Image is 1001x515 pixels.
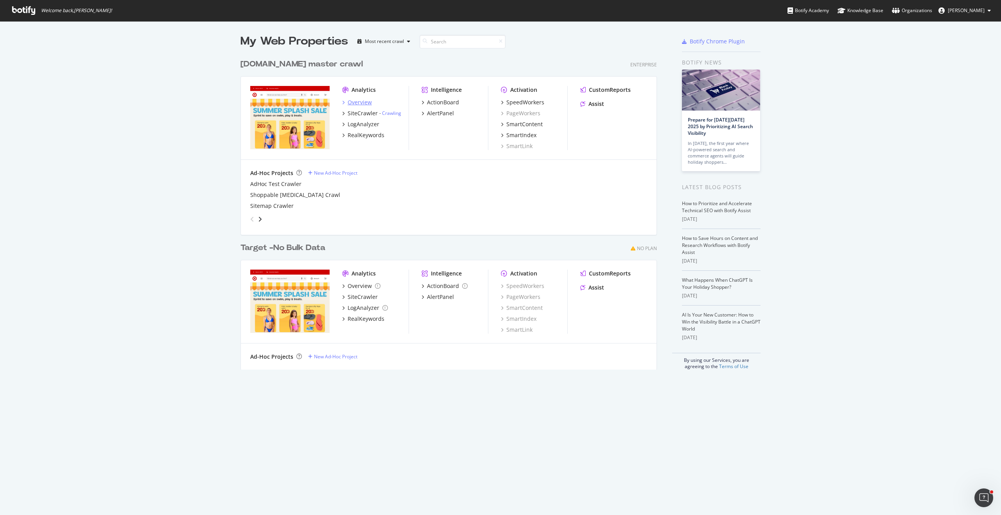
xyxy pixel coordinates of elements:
[250,169,293,177] div: Ad-Hoc Projects
[501,315,536,323] a: SmartIndex
[342,120,379,128] a: LogAnalyzer
[682,277,753,290] a: What Happens When ChatGPT Is Your Holiday Shopper?
[588,100,604,108] div: Assist
[948,7,985,14] span: Noah Turner
[348,304,379,312] div: LogAnalyzer
[240,59,366,70] a: [DOMAIN_NAME] master crawl
[342,98,372,106] a: Overview
[682,58,761,67] div: Botify news
[382,110,401,116] a: Crawling
[422,98,459,106] a: ActionBoard
[672,353,761,370] div: By using our Services, you are agreeing to the
[41,7,112,14] span: Welcome back, [PERSON_NAME] !
[682,334,761,341] div: [DATE]
[342,293,378,301] a: SiteCrawler
[431,86,462,94] div: Intelligence
[501,142,533,150] a: SmartLink
[240,34,348,49] div: My Web Properties
[501,109,540,117] a: PageWorkers
[250,180,301,188] a: AdHoc Test Crawler
[580,86,631,94] a: CustomReports
[838,7,883,14] div: Knowledge Base
[688,116,753,136] a: Prepare for [DATE][DATE] 2025 by Prioritizing AI Search Visibility
[342,131,384,139] a: RealKeywords
[892,7,932,14] div: Organizations
[501,293,540,301] a: PageWorkers
[250,353,293,361] div: Ad-Hoc Projects
[342,315,384,323] a: RealKeywords
[427,109,454,117] div: AlertPanel
[250,202,294,210] a: Sitemap Crawler
[420,35,506,48] input: Search
[974,488,993,507] iframe: Intercom live chat
[422,293,454,301] a: AlertPanel
[342,282,380,290] a: Overview
[250,86,330,149] img: www.target.com
[314,353,357,360] div: New Ad-Hoc Project
[365,39,404,44] div: Most recent crawl
[788,7,829,14] div: Botify Academy
[501,326,533,334] a: SmartLink
[682,38,745,45] a: Botify Chrome Plugin
[932,4,997,17] button: [PERSON_NAME]
[637,245,657,252] div: No Plan
[580,270,631,277] a: CustomReports
[501,98,544,106] a: SpeedWorkers
[682,200,752,214] a: How to Prioritize and Accelerate Technical SEO with Botify Assist
[240,242,325,254] div: Target -No Bulk Data
[422,109,454,117] a: AlertPanel
[348,293,378,301] div: SiteCrawler
[688,140,754,165] div: In [DATE], the first year where AI-powered search and commerce agents will guide holiday shoppers…
[427,98,459,106] div: ActionBoard
[352,86,376,94] div: Analytics
[506,120,543,128] div: SmartContent
[422,282,468,290] a: ActionBoard
[314,170,357,176] div: New Ad-Hoc Project
[348,315,384,323] div: RealKeywords
[308,170,357,176] a: New Ad-Hoc Project
[501,304,543,312] a: SmartContent
[682,216,761,223] div: [DATE]
[342,109,401,117] a: SiteCrawler- Crawling
[630,61,657,68] div: Enterprise
[348,98,372,106] div: Overview
[352,270,376,277] div: Analytics
[431,270,462,277] div: Intelligence
[240,59,363,70] div: [DOMAIN_NAME] master crawl
[682,235,758,256] a: How to Save Hours on Content and Research Workflows with Botify Assist
[247,213,257,225] div: angle-left
[250,191,340,199] a: Shoppable [MEDICAL_DATA] Crawl
[348,109,378,117] div: SiteCrawler
[257,215,263,223] div: angle-right
[501,120,543,128] a: SmartContent
[510,270,537,277] div: Activation
[348,120,379,128] div: LogAnalyzer
[501,131,536,139] a: SmartIndex
[427,293,454,301] div: AlertPanel
[506,98,544,106] div: SpeedWorkers
[589,86,631,94] div: CustomReports
[580,284,604,291] a: Assist
[589,270,631,277] div: CustomReports
[427,282,459,290] div: ActionBoard
[682,70,760,111] img: Prepare for Black Friday 2025 by Prioritizing AI Search Visibility
[682,257,761,265] div: [DATE]
[240,49,663,370] div: grid
[682,292,761,299] div: [DATE]
[690,38,745,45] div: Botify Chrome Plugin
[506,131,536,139] div: SmartIndex
[580,100,604,108] a: Assist
[719,363,748,370] a: Terms of Use
[240,242,328,254] a: Target -No Bulk Data
[501,282,544,290] a: SpeedWorkers
[348,282,372,290] div: Overview
[354,35,413,48] button: Most recent crawl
